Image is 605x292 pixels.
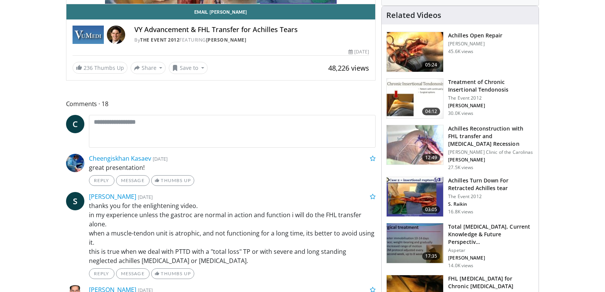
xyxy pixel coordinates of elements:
p: The Event 2012 [448,95,534,101]
img: ASqSTwfBDudlPt2X4xMDoxOjA4MTsiGN.150x105_q85_crop-smart_upscale.jpg [387,125,443,165]
p: [PERSON_NAME] [448,103,534,109]
h3: Achilles Reconstruction with FHL transfer and [MEDICAL_DATA] Recession [448,125,534,148]
a: Reply [89,268,115,279]
p: 16.8K views [448,209,473,215]
h3: Achilles Turn Down For Retracted Achilles tear [448,177,534,192]
p: 30.0K views [448,110,473,116]
p: 27.5K views [448,165,473,171]
img: Achilles_open_repai_100011708_1.jpg.150x105_q85_crop-smart_upscale.jpg [387,32,443,72]
div: [DATE] [348,48,369,55]
h3: Treatment of Chronic Insertional Tendonosis [448,78,534,94]
h3: Total [MEDICAL_DATA], Current Knowledge & Future Perspectiv… [448,223,534,246]
p: [PERSON_NAME] [448,255,534,261]
p: 45.6K views [448,48,473,55]
a: Thumbs Up [151,268,194,279]
span: 03:05 [422,206,440,213]
button: Share [131,62,166,74]
p: S. Raikin [448,201,534,207]
span: 05:24 [422,61,440,69]
p: [PERSON_NAME] [448,157,534,163]
a: 04:12 Treatment of Chronic Insertional Tendonosis The Event 2012 [PERSON_NAME] 30.0K views [386,78,534,119]
a: S [66,192,84,210]
a: Reply [89,175,115,186]
a: The Event 2012 [140,37,179,43]
p: 14.0K views [448,263,473,269]
span: 12:49 [422,154,440,161]
a: 05:24 Achilles Open Repair [PERSON_NAME] 45.6K views [386,32,534,72]
span: 48,226 views [328,63,369,73]
span: 236 [84,64,93,71]
a: [PERSON_NAME] [206,37,247,43]
a: Cheengiskhan Kasaev [89,154,151,163]
small: [DATE] [153,155,168,162]
a: 03:05 Achilles Turn Down For Retracted Achilles tear The Event 2012 S. Raikin 16.8K views [386,177,534,217]
img: xX2wXF35FJtYfXNX4xMDoxOjBzMTt2bJ_1.150x105_q85_crop-smart_upscale.jpg [387,223,443,263]
a: Message [116,175,150,186]
img: The Event 2012 [73,26,104,44]
h3: Achilles Open Repair [448,32,502,39]
h4: VY Advancement & FHL Transfer for Achilles Tears [134,26,369,34]
img: Avatar [66,154,84,172]
p: thanks you for the enlightening video. in my experience unless the gastroc are normal in action a... [89,201,376,265]
p: Aspetar [448,247,534,253]
div: By FEATURING [134,37,369,44]
a: Thumbs Up [151,175,194,186]
a: C [66,115,84,133]
a: 12:49 Achilles Reconstruction with FHL transfer and [MEDICAL_DATA] Recession [PERSON_NAME] Clinic... [386,125,534,171]
span: 17:35 [422,252,440,260]
img: MGngRNnbuHoiqTJH4xMDoxOmtxOwKG7D_3.150x105_q85_crop-smart_upscale.jpg [387,177,443,217]
h3: FHL [MEDICAL_DATA] for Chronic [MEDICAL_DATA] [448,275,534,290]
a: Email [PERSON_NAME] [66,4,376,19]
button: Save to [169,62,208,74]
p: great presentation! [89,163,376,172]
small: [DATE] [138,194,153,200]
a: 236 Thumbs Up [73,62,127,74]
img: O0cEsGv5RdudyPNn4xMDoxOmtxOwKG7D_1.150x105_q85_crop-smart_upscale.jpg [387,79,443,118]
p: The Event 2012 [448,194,534,200]
img: Avatar [107,26,125,44]
span: Comments 18 [66,99,376,109]
a: 17:35 Total [MEDICAL_DATA], Current Knowledge & Future Perspectiv… Aspetar [PERSON_NAME] 14.0K views [386,223,534,269]
a: [PERSON_NAME] [89,192,136,201]
span: 04:12 [422,108,440,115]
p: [PERSON_NAME] [448,41,502,47]
a: Message [116,268,150,279]
h4: Related Videos [386,11,441,20]
p: [PERSON_NAME] Clinic of the Carolinas [448,149,534,155]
